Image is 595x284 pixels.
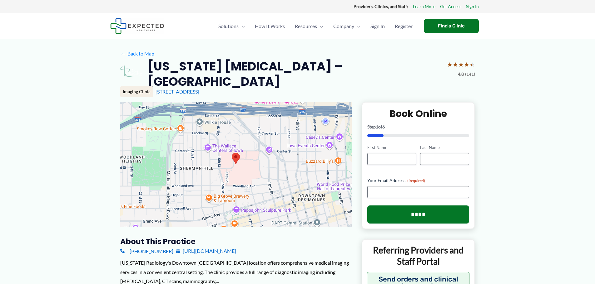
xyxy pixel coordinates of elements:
[328,15,365,37] a: CompanyMenu Toggle
[465,70,475,78] span: (141)
[317,15,323,37] span: Menu Toggle
[295,15,317,37] span: Resources
[469,59,475,70] span: ★
[255,15,285,37] span: How It Works
[156,89,199,94] a: [STREET_ADDRESS]
[290,15,328,37] a: ResourcesMenu Toggle
[453,59,458,70] span: ★
[420,145,469,151] label: Last Name
[120,51,126,56] span: ←
[390,15,418,37] a: Register
[382,124,385,129] span: 6
[213,15,418,37] nav: Primary Site Navigation
[464,59,469,70] span: ★
[333,15,354,37] span: Company
[424,19,479,33] a: Find a Clinic
[354,4,408,9] strong: Providers, Clinics, and Staff:
[354,15,360,37] span: Menu Toggle
[120,86,153,97] div: Imaging Clinic
[120,246,173,256] a: [PHONE_NUMBER]
[395,15,413,37] span: Register
[458,70,464,78] span: 4.8
[176,246,236,256] a: [URL][DOMAIN_NAME]
[440,2,461,11] a: Get Access
[367,108,469,120] h2: Book Online
[367,125,469,129] p: Step of
[147,59,442,89] h2: [US_STATE] [MEDICAL_DATA] – [GEOGRAPHIC_DATA]
[367,145,416,151] label: First Name
[365,15,390,37] a: Sign In
[376,124,378,129] span: 1
[213,15,250,37] a: SolutionsMenu Toggle
[120,49,154,58] a: ←Back to Map
[367,244,470,267] p: Referring Providers and Staff Portal
[447,59,453,70] span: ★
[458,59,464,70] span: ★
[413,2,435,11] a: Learn More
[370,15,385,37] span: Sign In
[110,18,164,34] img: Expected Healthcare Logo - side, dark font, small
[218,15,239,37] span: Solutions
[367,177,469,184] label: Your Email Address
[239,15,245,37] span: Menu Toggle
[250,15,290,37] a: How It Works
[407,178,425,183] span: (Required)
[120,237,352,246] h3: About this practice
[466,2,479,11] a: Sign In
